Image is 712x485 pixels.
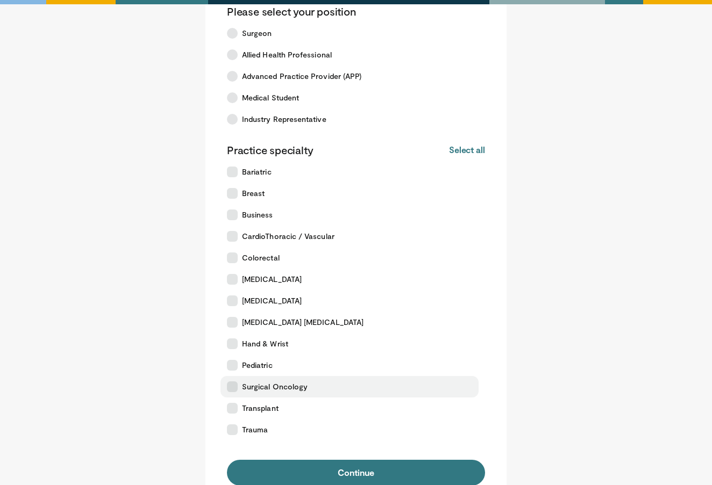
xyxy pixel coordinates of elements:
[242,209,273,220] span: Business
[227,4,356,18] p: Please select your position
[242,114,326,125] span: Industry Representative
[242,403,279,414] span: Transplant
[242,167,272,177] span: Bariatric
[242,360,273,371] span: Pediatric
[242,338,288,349] span: Hand & Wrist
[242,295,302,306] span: [MEDICAL_DATA]
[242,231,334,242] span: CardioThoracic / Vascular
[242,28,272,39] span: Surgeon
[242,317,364,328] span: [MEDICAL_DATA] [MEDICAL_DATA]
[242,71,361,82] span: Advanced Practice Provider (APP)
[242,252,280,263] span: Colorectal
[242,274,302,285] span: [MEDICAL_DATA]
[242,424,268,435] span: Trauma
[242,49,332,60] span: Allied Health Professional
[449,144,485,156] button: Select all
[242,381,308,392] span: Surgical Oncology
[227,143,313,157] p: Practice specialty
[242,188,265,199] span: Breast
[242,92,299,103] span: Medical Student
